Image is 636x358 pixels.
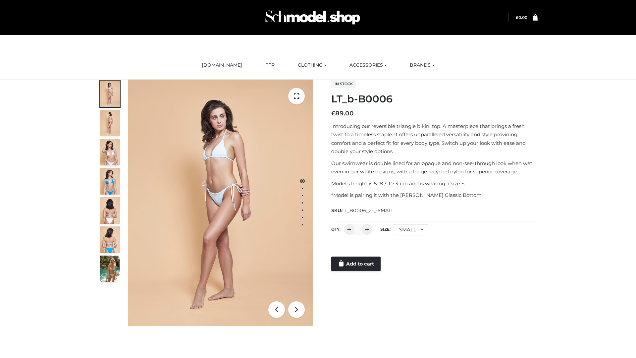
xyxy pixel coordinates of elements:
[331,80,356,88] span: In stock
[100,256,120,282] img: Arieltop_CloudNine_AzureSky2.jpg
[100,168,120,195] img: ArielClassicBikiniTop_CloudNine_AzureSky_OW114ECO_4-scaled.jpg
[342,208,394,213] span: LT_B0006_2-_-SMALL
[331,207,395,214] span: SKU:
[331,257,381,271] a: Add to cart
[331,191,538,200] p: *Model is pairing it with the [PERSON_NAME] Classic Bottom
[100,81,120,107] img: ArielClassicBikiniTop_CloudNine_AzureSky_OW114ECO_1-scaled.jpg
[100,139,120,165] img: ArielClassicBikiniTop_CloudNine_AzureSky_OW114ECO_3-scaled.jpg
[516,15,527,20] bdi: 0.00
[100,226,120,253] img: ArielClassicBikiniTop_CloudNine_AzureSky_OW114ECO_8-scaled.jpg
[394,224,428,235] div: SMALL
[331,227,341,232] label: QTY:
[331,179,538,188] p: Model’s height is 5 ‘8 / 173 cm and is wearing a size S.
[331,122,538,156] p: Introducing our reversible triangle bikini top. A masterpiece that brings a fresh twist to a time...
[516,15,527,20] a: £0.00
[344,58,392,73] a: ACCESSORIES
[405,58,439,73] a: BRANDS
[516,15,518,20] span: £
[128,80,313,326] img: ArielClassicBikiniTop_CloudNine_AzureSky_OW114ECO_1
[331,159,538,176] p: Our swimwear is double lined for an opaque and non-see-through look when wet, even in our white d...
[331,110,335,117] span: £
[293,58,331,73] a: CLOTHING
[263,4,362,30] img: Schmodel Admin 964
[380,227,391,232] label: Size:
[331,93,538,105] h1: LT_b-B0006
[331,110,354,117] bdi: 89.00
[197,58,247,73] a: [DOMAIN_NAME]
[260,58,280,73] a: FFP
[100,110,120,136] img: ArielClassicBikiniTop_CloudNine_AzureSky_OW114ECO_2-scaled.jpg
[100,197,120,224] img: ArielClassicBikiniTop_CloudNine_AzureSky_OW114ECO_7-scaled.jpg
